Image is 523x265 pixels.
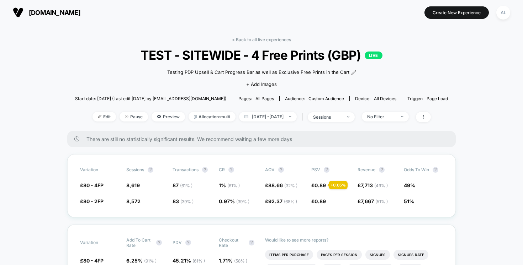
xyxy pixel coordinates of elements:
button: ? [202,167,208,173]
span: 8,572 [126,198,141,204]
span: 87 [173,182,192,188]
span: 88.66 [268,182,297,188]
span: Page Load [427,96,448,101]
span: 0.89 [315,198,326,204]
button: ? [148,167,153,173]
span: ( 49 % ) [374,183,388,188]
div: Audience: [285,96,344,101]
span: ( 61 % ) [227,183,240,188]
span: TEST - SITEWIDE - 4 Free Prints (GBP) [94,48,429,63]
img: Visually logo [13,7,23,18]
span: ( 61 % ) [180,183,192,188]
span: 51% [404,198,414,204]
button: ? [228,167,234,173]
p: LIVE [365,52,382,59]
div: Pages: [238,96,274,101]
span: AOV [265,167,275,172]
span: 83 [173,198,194,204]
p: Would like to see more reports? [265,237,443,243]
span: There are still no statistically significant results. We recommend waiting a few more days [86,136,442,142]
span: Preview [152,112,185,121]
div: + 0.05 % [329,181,348,189]
span: £ [358,198,388,204]
span: 6.25 % [126,258,157,264]
button: ? [185,240,191,245]
li: Items Per Purchase [265,250,313,260]
span: Variation [80,237,119,248]
span: £ [311,198,326,204]
div: Trigger: [407,96,448,101]
span: ( 68 % ) [284,199,297,204]
span: £ [311,182,326,188]
button: [DOMAIN_NAME] [11,7,83,18]
span: [DATE] - [DATE] [239,112,297,121]
span: ( 32 % ) [284,183,297,188]
span: 0.89 [315,182,326,188]
span: Odds to Win [404,167,443,173]
img: end [401,116,403,117]
span: ( 39 % ) [236,199,249,204]
img: edit [98,115,101,118]
span: 0.97 % [219,198,249,204]
span: 7,667 [361,198,388,204]
span: £80 - 4FP [80,258,104,264]
span: 8,619 [126,182,140,188]
button: ? [278,167,284,173]
span: £80 - 4FP [80,182,104,188]
li: Pages Per Session [317,250,362,260]
span: all devices [374,96,396,101]
span: ( 39 % ) [180,199,194,204]
span: ( 61 % ) [192,258,205,264]
span: [DOMAIN_NAME] [29,9,80,16]
img: rebalance [194,115,197,119]
li: Signups Rate [393,250,428,260]
span: 1.71 % [219,258,247,264]
span: Checkout Rate [219,237,245,248]
button: AL [494,5,512,20]
span: ( 91 % ) [144,258,157,264]
span: Transactions [173,167,199,172]
div: AL [496,6,510,20]
button: ? [433,167,438,173]
span: £80 - 2FP [80,198,104,204]
a: < Back to all live experiences [232,37,291,42]
div: No Filter [367,114,396,119]
span: Allocation: multi [189,112,236,121]
span: Device: [349,96,402,101]
span: ( 51 % ) [375,199,388,204]
img: calendar [244,115,248,118]
span: Pause [120,112,148,121]
span: Start date: [DATE] (Last edit [DATE] by [EMAIL_ADDRESS][DOMAIN_NAME]) [75,96,226,101]
span: £ [265,198,297,204]
span: + Add Images [246,81,277,87]
span: £ [358,182,388,188]
button: ? [249,240,254,245]
span: Revenue [358,167,375,172]
span: £ [265,182,297,188]
div: sessions [313,114,342,120]
span: Testing PDP Upsell & Cart Progress Bar as well as Exclusive Free Prints in the Cart [167,69,349,76]
span: 92.37 [268,198,297,204]
span: Custom Audience [308,96,344,101]
span: Variation [80,167,119,173]
button: ? [156,240,162,245]
span: | [300,112,308,122]
img: end [289,116,291,117]
span: 49% [404,182,415,188]
span: Sessions [126,167,144,172]
button: Create New Experience [424,6,489,19]
button: ? [379,167,385,173]
span: 7,713 [361,182,388,188]
img: end [125,115,128,118]
span: Add To Cart Rate [126,237,153,248]
img: end [347,116,349,118]
span: Edit [93,112,116,121]
span: PDV [173,240,182,245]
span: CR [219,167,225,172]
li: Signups [365,250,390,260]
span: 1 % [219,182,240,188]
span: PSV [311,167,320,172]
span: ( 58 % ) [234,258,247,264]
span: all pages [255,96,274,101]
span: 45.21 % [173,258,205,264]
